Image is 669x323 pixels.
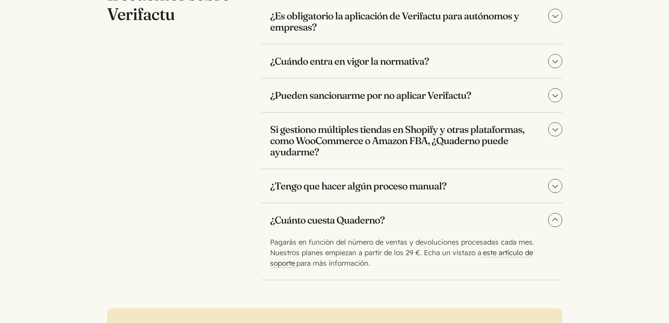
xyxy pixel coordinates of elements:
[270,248,533,268] a: este artículo de soporte
[262,203,562,237] summary: ¿Cuánto cuesta Quaderno?
[262,44,562,78] summary: ¿Cuándo entra en vigor la normativa?
[270,237,551,269] p: Pagarás en función del número de ventas y devoluciones procesadas cada mes. Nuestros planes empie...
[262,112,562,169] summary: Si gestiono múltiples tiendas en Shopify y otras plataformas, como WooCommerce o Amazon FBA, ¿Qua...
[262,169,562,203] summary: ¿Tengo que hacer algún proceso manual?
[262,78,562,112] summary: ¿Pueden sancionarme por no aplicar Verifactu?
